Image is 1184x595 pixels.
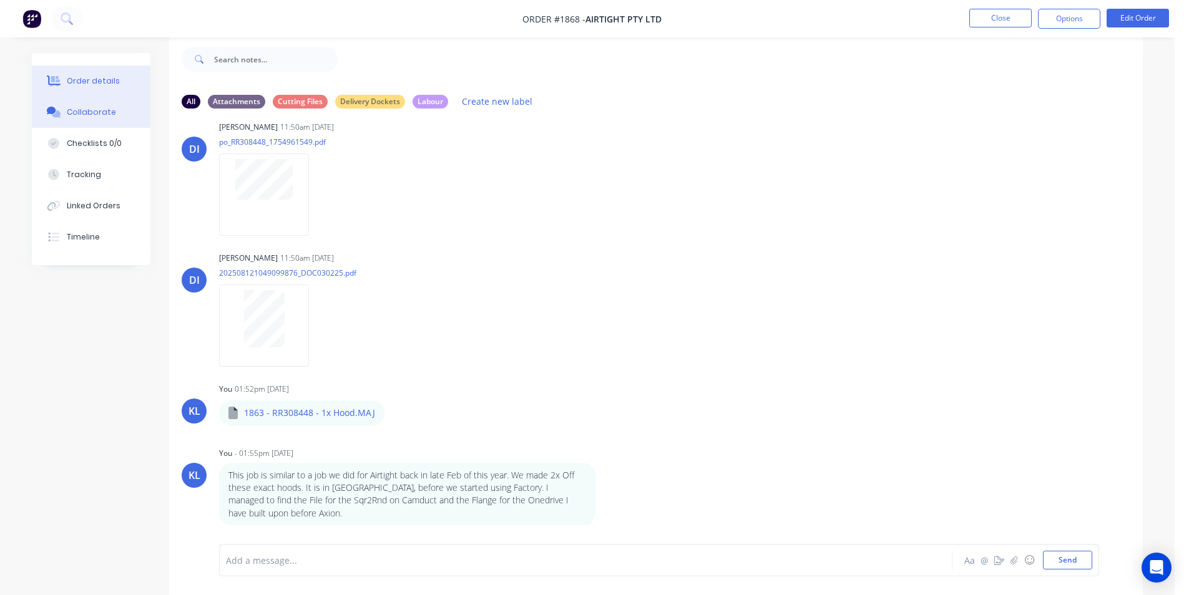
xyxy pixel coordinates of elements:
[219,122,278,133] div: [PERSON_NAME]
[32,97,150,128] button: Collaborate
[182,95,200,109] div: All
[969,9,1032,27] button: Close
[188,468,200,483] div: KL
[280,253,334,264] div: 11:50am [DATE]
[219,384,232,395] div: You
[977,553,992,568] button: @
[32,65,150,97] button: Order details
[67,200,120,211] div: Linked Orders
[219,268,356,278] p: 202508121049099876_DOC030225.pdf
[1038,9,1100,29] button: Options
[522,13,585,25] span: Order #1868 -
[32,159,150,190] button: Tracking
[456,93,539,110] button: Create new label
[67,231,100,243] div: Timeline
[235,384,289,395] div: 01:52pm [DATE]
[1022,553,1037,568] button: ☺
[962,553,977,568] button: Aa
[22,9,41,28] img: Factory
[214,47,338,72] input: Search notes...
[235,448,293,459] div: - 01:55pm [DATE]
[188,404,200,418] div: KL
[67,75,120,87] div: Order details
[32,190,150,221] button: Linked Orders
[208,95,265,109] div: Attachments
[413,95,448,109] div: Labour
[1107,9,1169,27] button: Edit Order
[189,142,200,157] div: DI
[1043,551,1092,569] button: Send
[219,448,232,459] div: You
[32,221,150,253] button: Timeline
[67,138,122,149] div: Checklists 0/0
[1142,553,1172,583] div: Open Intercom Messenger
[32,128,150,159] button: Checklists 0/0
[219,137,326,147] p: po_RR308448_1754961549.pdf
[585,13,662,25] span: Airtight Pty Ltd
[67,107,116,118] div: Collaborate
[228,469,586,520] p: This job is similar to a job we did for Airtight back in late Feb of this year. We made 2x Off th...
[219,253,278,264] div: [PERSON_NAME]
[273,95,328,109] div: Cutting Files
[67,169,101,180] div: Tracking
[189,273,200,288] div: DI
[244,407,375,419] p: 1863 - RR308448 - 1x Hood.MAJ
[335,95,405,109] div: Delivery Dockets
[280,122,334,133] div: 11:50am [DATE]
